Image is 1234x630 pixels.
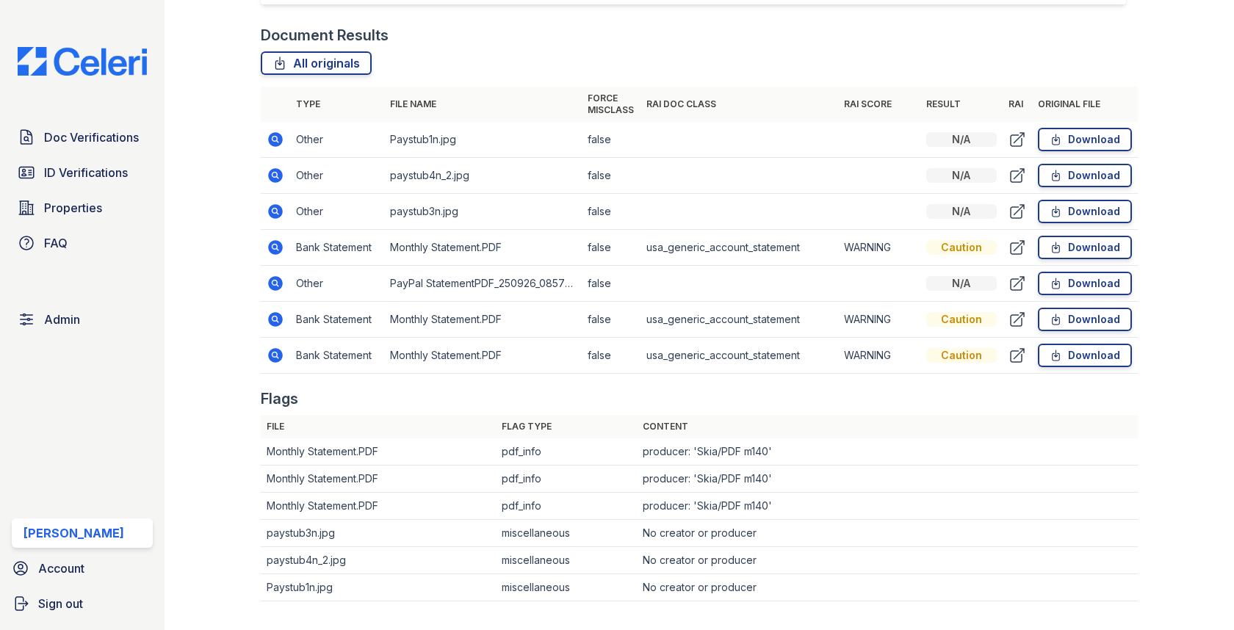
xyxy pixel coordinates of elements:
td: producer: 'Skia/PDF m140' [637,438,1137,466]
a: Download [1038,272,1132,295]
div: Caution [926,348,997,363]
td: WARNING [838,338,920,374]
th: Flag type [496,415,637,438]
a: FAQ [12,228,153,258]
div: Caution [926,312,997,327]
td: Other [290,158,384,194]
td: Bank Statement [290,230,384,266]
th: RAI Score [838,87,920,122]
a: Monthly Statement.PDF [267,445,378,457]
td: producer: 'Skia/PDF m140' [637,466,1137,493]
div: Flags [261,388,298,409]
td: false [582,266,641,302]
td: false [582,122,641,158]
a: Download [1038,308,1132,331]
td: false [582,338,641,374]
span: Sign out [38,595,83,612]
td: No creator or producer [637,574,1137,601]
td: WARNING [838,230,920,266]
a: Download [1038,236,1132,259]
td: Monthly Statement.PDF [384,302,582,338]
a: All originals [261,51,372,75]
th: RAI [1003,87,1032,122]
a: Download [1038,128,1132,151]
td: pdf_info [496,493,637,520]
div: [PERSON_NAME] [24,524,124,542]
th: File [261,415,496,438]
td: Other [290,266,384,302]
a: Account [6,554,159,583]
td: usa_generic_account_statement [641,302,838,338]
td: Paystub1n.jpg [384,122,582,158]
a: Monthly Statement.PDF [267,472,378,485]
a: Sign out [6,589,159,618]
td: usa_generic_account_statement [641,230,838,266]
td: false [582,158,641,194]
td: No creator or producer [637,547,1137,574]
td: PayPal StatementPDF_250926_085720.pdf [384,266,582,302]
a: paystub3n.jpg [267,526,335,539]
td: miscellaneous [496,574,637,601]
td: WARNING [838,302,920,338]
a: Properties [12,193,153,222]
th: Original file [1032,87,1138,122]
td: false [582,194,641,230]
span: Account [38,560,84,577]
td: Other [290,122,384,158]
div: N/A [926,204,997,219]
th: Force misclass [582,87,641,122]
td: Bank Statement [290,302,384,338]
td: Monthly Statement.PDF [384,338,582,374]
a: ID Verifications [12,158,153,187]
span: Admin [44,311,80,328]
a: Download [1038,200,1132,223]
span: Doc Verifications [44,128,139,146]
span: ID Verifications [44,164,128,181]
span: Properties [44,199,102,217]
td: Bank Statement [290,338,384,374]
th: Type [290,87,384,122]
span: FAQ [44,234,68,252]
a: Download [1038,344,1132,367]
img: CE_Logo_Blue-a8612792a0a2168367f1c8372b55b34899dd931a85d93a1a3d3e32e68fde9ad4.png [6,47,159,76]
div: Document Results [261,25,389,46]
td: false [582,230,641,266]
td: No creator or producer [637,520,1137,547]
td: miscellaneous [496,520,637,547]
th: File name [384,87,582,122]
div: N/A [926,132,997,147]
td: producer: 'Skia/PDF m140' [637,493,1137,520]
td: miscellaneous [496,547,637,574]
div: N/A [926,276,997,291]
th: RAI Doc Class [641,87,838,122]
a: Download [1038,164,1132,187]
td: paystub3n.jpg [384,194,582,230]
a: Admin [12,305,153,334]
a: Doc Verifications [12,123,153,152]
td: paystub4n_2.jpg [384,158,582,194]
div: N/A [926,168,997,183]
td: pdf_info [496,466,637,493]
div: Caution [926,240,997,255]
a: Paystub1n.jpg [267,581,333,593]
th: Result [920,87,1003,122]
td: usa_generic_account_statement [641,338,838,374]
td: Monthly Statement.PDF [384,230,582,266]
td: pdf_info [496,438,637,466]
a: Monthly Statement.PDF [267,499,378,512]
td: Other [290,194,384,230]
th: Content [637,415,1137,438]
a: paystub4n_2.jpg [267,554,346,566]
td: false [582,302,641,338]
